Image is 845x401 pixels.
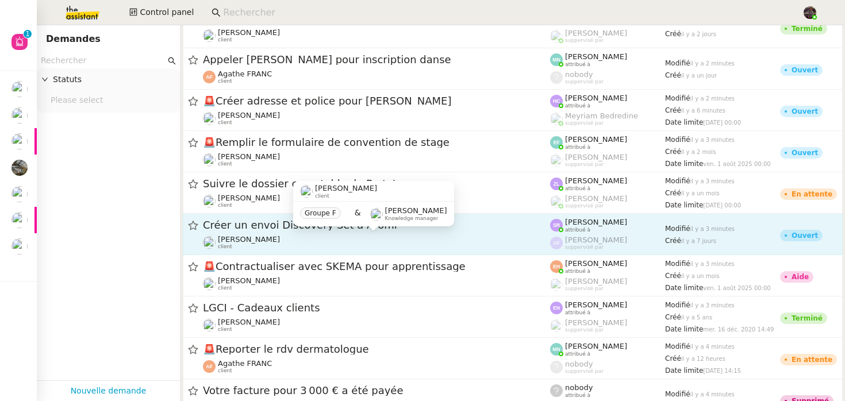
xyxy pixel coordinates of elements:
span: attribué à [565,310,590,316]
span: [PERSON_NAME] [565,277,627,286]
span: client [218,161,232,167]
span: Créé [665,106,681,114]
span: Date limite [665,284,703,292]
span: Modifié [665,59,690,67]
span: Date limite [665,367,703,375]
span: client [315,192,329,199]
app-user-detailed-label: client [203,28,550,43]
app-user-label: attribué à [550,176,665,191]
span: Appeler [PERSON_NAME] pour inscription danse [203,55,550,65]
span: Créé [665,148,681,156]
img: 2af2e8ed-4e7a-4339-b054-92d163d57814 [804,6,816,19]
div: En attente [792,191,832,198]
span: client [218,119,232,126]
span: Modifié [665,301,690,309]
img: users%2FyQfMwtYgTqhRP2YHWHmG2s2LYaD3%2Favatar%2Fprofile-pic.png [370,207,382,220]
span: [PERSON_NAME] [565,194,627,203]
span: Remplir le formulaire de convention de stage [203,137,550,148]
img: svg [550,53,563,66]
span: client [218,285,232,291]
app-user-label: attribué à [550,94,665,109]
img: users%2FdHO1iM5N2ObAeWsI96eSgBoqS9g1%2Favatar%2Fdownload.png [11,238,28,255]
span: Date limite [665,325,703,333]
img: users%2FAXgjBsdPtrYuxuZvIJjRexEdqnq2%2Favatar%2F1599931753966.jpeg [11,107,28,124]
div: Terminé [792,315,823,322]
span: il y a 2 minutes [690,95,735,102]
app-user-label: attribué à [550,218,665,233]
span: attribué à [565,103,590,109]
app-user-label: suppervisé par [550,153,665,168]
img: users%2FyQfMwtYgTqhRP2YHWHmG2s2LYaD3%2Favatar%2Fprofile-pic.png [550,278,563,291]
img: svg [550,95,563,107]
img: svg [550,260,563,273]
span: [PERSON_NAME] [315,184,377,192]
div: En attente [792,356,832,363]
span: Modifié [665,225,690,233]
span: Modifié [665,342,690,350]
span: il y a 3 minutes [690,137,735,143]
span: attribué à [565,61,590,68]
span: Control panel [140,6,194,19]
span: suppervisé par [565,203,604,209]
span: Créé [665,313,681,321]
span: Votre facture pour 3 000 € a été payée [203,385,550,396]
app-user-detailed-label: client [203,318,550,333]
span: il y a un mois [681,273,720,279]
span: [PERSON_NAME] [565,52,627,61]
span: Modifié [665,94,690,102]
span: suppervisé par [565,37,604,44]
span: suppervisé par [565,244,604,250]
span: il y a 2 jours [681,31,716,37]
span: Créé [665,354,681,363]
input: Rechercher [223,5,790,21]
span: [PERSON_NAME] [565,236,627,244]
span: Statuts [53,73,175,86]
span: il y a 4 minutes [690,391,735,398]
img: svg [550,343,563,356]
div: Terminé [792,25,823,32]
span: [PERSON_NAME] [218,276,280,285]
span: suppervisé par [565,79,604,85]
span: il y a 7 jours [681,238,716,244]
img: svg [550,219,563,232]
a: Nouvelle demande [71,384,147,398]
img: users%2FoFdbodQ3TgNoWt9kP3GXAs5oaCq1%2Favatar%2Fprofile-pic.png [550,195,563,208]
app-user-detailed-label: client [203,276,550,291]
span: Modifié [665,260,690,268]
span: Meyriam Bedredine [565,111,638,120]
span: client [218,326,232,333]
span: Agathe FRANC [218,70,272,78]
span: nobody [565,383,593,392]
span: attribué à [565,392,590,399]
span: il y a 3 minutes [690,261,735,267]
span: Créer adresse et police pour [PERSON_NAME] [203,96,550,106]
img: users%2Fjeuj7FhI7bYLyCU6UIN9LElSS4x1%2Favatar%2F1678820456145.jpeg [203,236,216,249]
div: Statuts [37,68,180,91]
img: users%2FutyFSk64t3XkVZvBICD9ZGkOt3Y2%2Favatar%2F51cb3b97-3a78-460b-81db-202cf2efb2f3 [203,153,216,166]
span: Créé [665,30,681,38]
span: [PERSON_NAME] [218,194,280,202]
span: il y a 4 minutes [690,344,735,350]
span: il y a 5 ans [681,314,712,321]
span: client [218,202,232,209]
span: Créé [665,237,681,245]
app-user-detailed-label: client [203,359,550,374]
span: il y a 2 minutes [690,60,735,67]
img: users%2Fjeuj7FhI7bYLyCU6UIN9LElSS4x1%2Favatar%2F1678820456145.jpeg [300,185,313,198]
span: [DATE] 00:00 [703,119,741,126]
span: client [218,78,232,84]
span: [DATE] 00:00 [703,202,741,209]
span: Knowledge manager [385,215,438,222]
app-user-label: suppervisé par [550,111,665,126]
app-user-label: Knowledge manager [370,206,447,221]
span: ven. 1 août 2025 00:00 [703,161,770,167]
span: [PERSON_NAME] [218,318,280,326]
img: users%2FtFhOaBya8rNVU5KG7br7ns1BCvi2%2Favatar%2Faa8c47da-ee6c-4101-9e7d-730f2e64f978 [203,277,216,290]
img: users%2FAXgjBsdPtrYuxuZvIJjRexEdqnq2%2Favatar%2F1599931753966.jpeg [11,212,28,228]
img: users%2FlTfsyV2F6qPWZMLkCFFmx0QkZeu2%2Favatar%2FChatGPT%20Image%201%20aou%CC%82t%202025%2C%2011_0... [203,319,216,331]
span: Date limite [665,118,703,126]
span: suppervisé par [565,368,604,375]
app-user-label: attribué à [550,342,665,357]
app-user-label: attribué à [550,300,665,315]
span: [PERSON_NAME] [385,206,447,215]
